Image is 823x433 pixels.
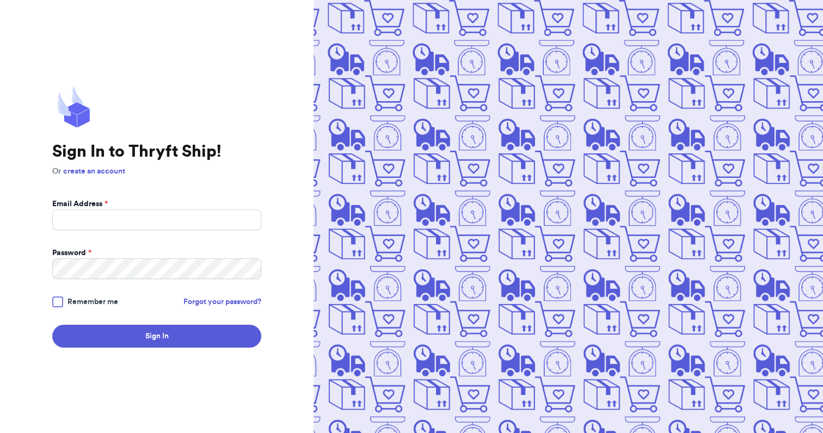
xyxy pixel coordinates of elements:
label: Password [52,248,91,258]
a: Forgot your password? [183,296,261,307]
label: Email Address [52,199,108,209]
a: create an account [63,168,125,175]
button: Sign In [52,325,261,348]
p: Or [52,166,261,177]
h1: Sign In to Thryft Ship! [52,142,261,162]
span: Remember me [67,296,118,307]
